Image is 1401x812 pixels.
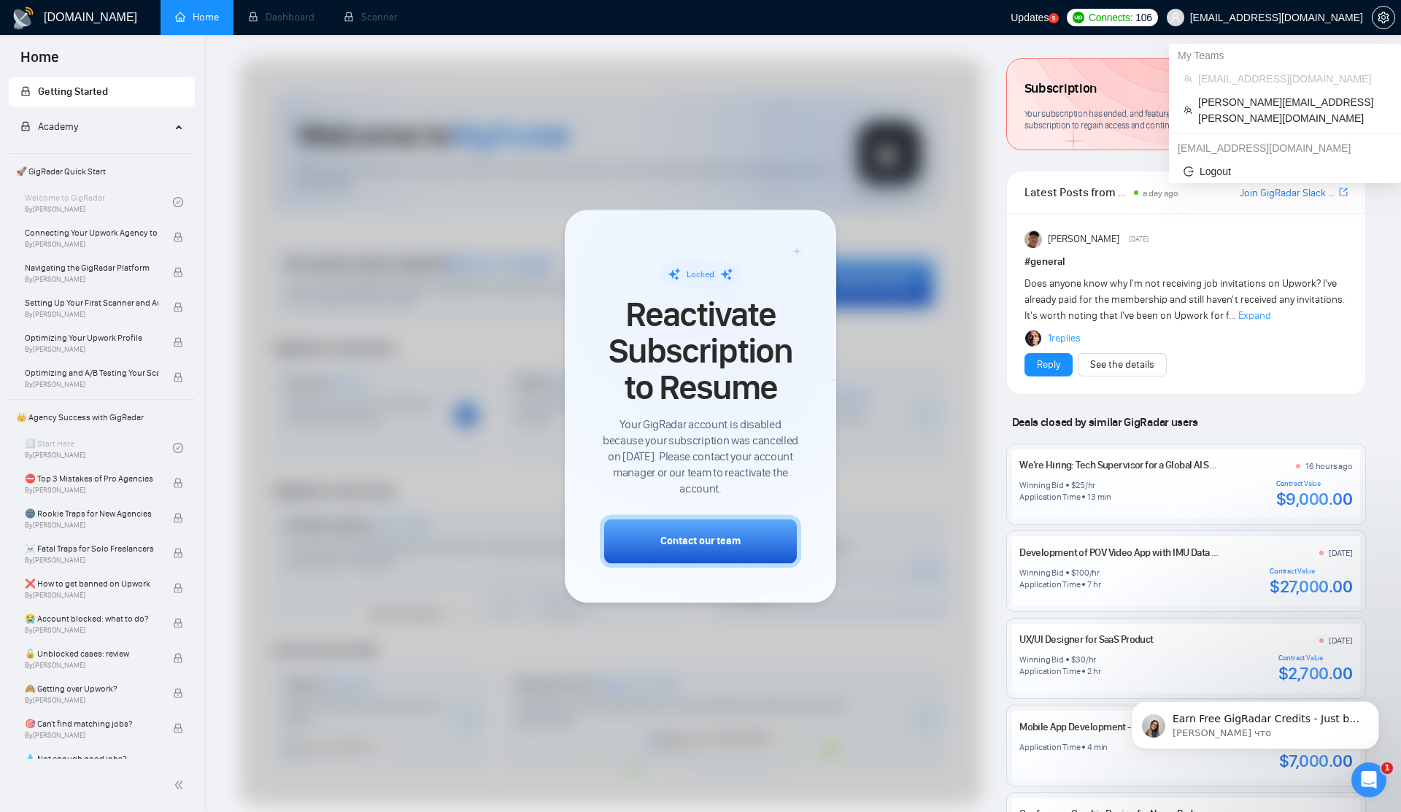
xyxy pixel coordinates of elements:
[1019,546,1322,559] a: Development of POV Video App with IMU Data Sync and Gesture Controls
[173,302,183,312] span: lock
[1019,459,1275,471] a: We’re Hiring: Tech Supervisor for a Global AI Startup – CampiX
[1024,353,1073,376] button: Reply
[25,681,158,696] span: 🙈 Getting over Upwork?
[9,77,195,107] li: Getting Started
[173,232,183,242] span: lock
[600,417,801,497] span: Your GigRadar account is disabled because your subscription was cancelled on [DATE]. Please conta...
[1087,665,1100,677] div: 2 hr
[25,611,158,626] span: 😭 Account blocked: what to do?
[1169,136,1401,160] div: dzmitry.niachuivitser@creativeit.io
[1024,77,1097,101] span: Subscription
[1184,163,1386,179] span: Logout
[1019,741,1080,753] div: Application Time
[1305,460,1352,472] div: 16 hours ago
[173,513,183,523] span: lock
[1276,479,1353,488] div: Contract Value
[20,120,78,133] span: Academy
[1024,277,1345,322] span: Does anyone know why I'm not receiving job invitations on Upwork? I've already paid for the membe...
[174,778,188,792] span: double-left
[25,295,158,310] span: Setting Up Your First Scanner and Auto-Bidder
[173,267,183,277] span: lock
[1339,185,1348,199] a: export
[1048,231,1119,247] span: [PERSON_NAME]
[10,403,193,432] span: 👑 Agency Success with GigRadar
[1024,254,1348,270] h1: # general
[1089,567,1100,579] div: /hr
[1135,9,1151,26] span: 106
[1019,491,1080,503] div: Application Time
[1143,188,1178,198] span: a day ago
[25,260,158,275] span: Navigating the GigRadar Platform
[25,646,158,661] span: 🔓 Unblocked cases: review
[1278,654,1353,662] div: Contract Value
[1184,106,1192,115] span: team
[173,618,183,628] span: lock
[1019,665,1080,677] div: Application Time
[173,653,183,663] span: lock
[173,583,183,593] span: lock
[1276,488,1353,510] div: $9,000.00
[1238,309,1271,322] span: Expand
[1087,741,1108,753] div: 4 min
[1019,479,1063,491] div: Winning Bid
[25,751,158,766] span: 💧 Not enough good jobs?
[1011,12,1049,23] span: Updates
[1089,9,1132,26] span: Connects:
[10,157,193,186] span: 🚀 GigRadar Quick Start
[38,85,108,98] span: Getting Started
[25,716,158,731] span: 🎯 Can't find matching jobs?
[25,506,158,521] span: 🌚 Rookie Traps for New Agencies
[25,591,158,600] span: By [PERSON_NAME]
[1240,185,1336,201] a: Join GigRadar Slack Community
[1048,331,1081,346] a: 1replies
[173,372,183,382] span: lock
[1052,15,1056,22] text: 5
[1071,654,1076,665] div: $
[25,731,158,740] span: By [PERSON_NAME]
[173,197,183,207] span: check-circle
[25,556,158,565] span: By [PERSON_NAME]
[20,121,31,131] span: lock
[1024,108,1310,131] span: Your subscription has ended, and features are no longer available. You can renew subscription to ...
[1198,94,1386,126] span: [PERSON_NAME][EMAIL_ADDRESS][PERSON_NAME][DOMAIN_NAME]
[1372,6,1395,29] button: setting
[9,47,71,77] span: Home
[687,269,714,279] span: Locked
[1019,721,1261,733] a: Mobile App Development - QA and Updates to Current App
[38,120,78,133] span: Academy
[1329,547,1353,559] div: [DATE]
[1019,654,1063,665] div: Winning Bid
[1037,357,1060,373] a: Reply
[25,275,158,284] span: By [PERSON_NAME]
[1073,12,1084,23] img: upwork-logo.png
[600,514,801,568] button: Contact our team
[1373,12,1394,23] span: setting
[1078,353,1167,376] button: See the details
[1129,233,1149,246] span: [DATE]
[1006,409,1204,435] span: Deals closed by similar GigRadar users
[1270,567,1352,576] div: Contract Value
[1019,567,1063,579] div: Winning Bid
[1198,71,1386,87] span: [EMAIL_ADDRESS][DOMAIN_NAME]
[1024,231,1042,248] img: Randi Tovar
[25,366,158,380] span: Optimizing and A/B Testing Your Scanner for Better Results
[25,380,158,389] span: By [PERSON_NAME]
[1109,670,1401,773] iframe: Intercom notifications сообщение
[1024,183,1130,201] span: Latest Posts from the GigRadar Community
[1184,166,1194,177] span: logout
[1076,479,1085,491] div: 25
[25,696,158,705] span: By [PERSON_NAME]
[600,296,801,406] span: Reactivate Subscription to Resume
[1184,74,1192,83] span: team
[25,240,158,249] span: By [PERSON_NAME]
[173,478,183,488] span: lock
[660,533,741,549] div: Contact our team
[173,548,183,558] span: lock
[1071,479,1076,491] div: $
[25,541,158,556] span: ☠️ Fatal Traps for Solo Freelancers
[25,310,158,319] span: By [PERSON_NAME]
